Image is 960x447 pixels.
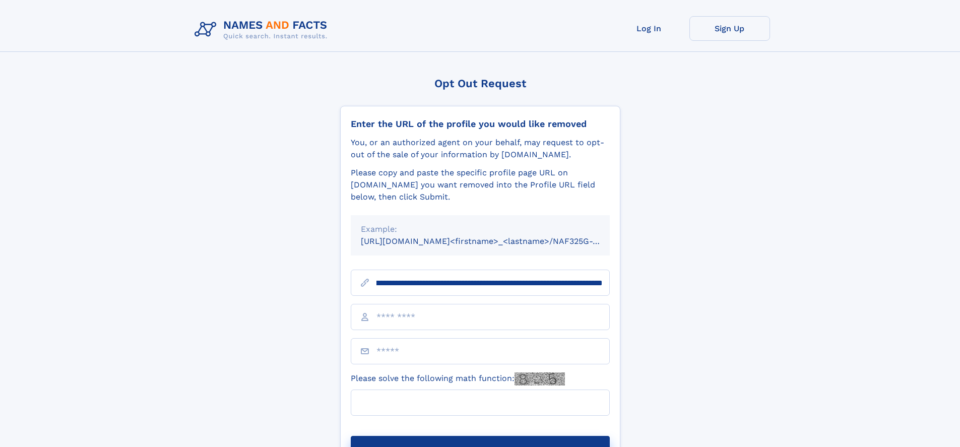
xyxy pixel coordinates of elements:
[340,77,620,90] div: Opt Out Request
[351,137,610,161] div: You, or an authorized agent on your behalf, may request to opt-out of the sale of your informatio...
[361,223,600,235] div: Example:
[351,118,610,130] div: Enter the URL of the profile you would like removed
[190,16,336,43] img: Logo Names and Facts
[609,16,689,41] a: Log In
[689,16,770,41] a: Sign Up
[351,372,565,386] label: Please solve the following math function:
[351,167,610,203] div: Please copy and paste the specific profile page URL on [DOMAIN_NAME] you want removed into the Pr...
[361,236,629,246] small: [URL][DOMAIN_NAME]<firstname>_<lastname>/NAF325G-xxxxxxxx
